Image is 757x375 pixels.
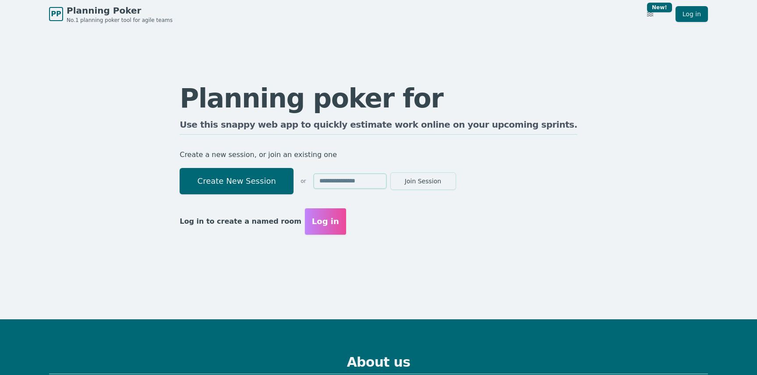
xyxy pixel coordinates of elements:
button: Log in [305,208,346,235]
a: PPPlanning PokerNo.1 planning poker tool for agile teams [49,4,173,24]
span: PP [51,9,61,19]
div: New! [647,3,672,12]
p: Log in to create a named room [180,215,301,228]
span: Log in [312,215,339,228]
a: Log in [676,6,708,22]
h1: Planning poker for [180,85,577,111]
h2: Use this snappy web app to quickly estimate work online on your upcoming sprints. [180,118,577,135]
span: No.1 planning poker tool for agile teams [67,17,173,24]
span: Planning Poker [67,4,173,17]
span: or [301,178,306,185]
button: Join Session [390,172,456,190]
button: New! [642,6,658,22]
p: Create a new session, or join an existing one [180,149,577,161]
h2: About us [49,354,708,374]
button: Create New Session [180,168,294,194]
